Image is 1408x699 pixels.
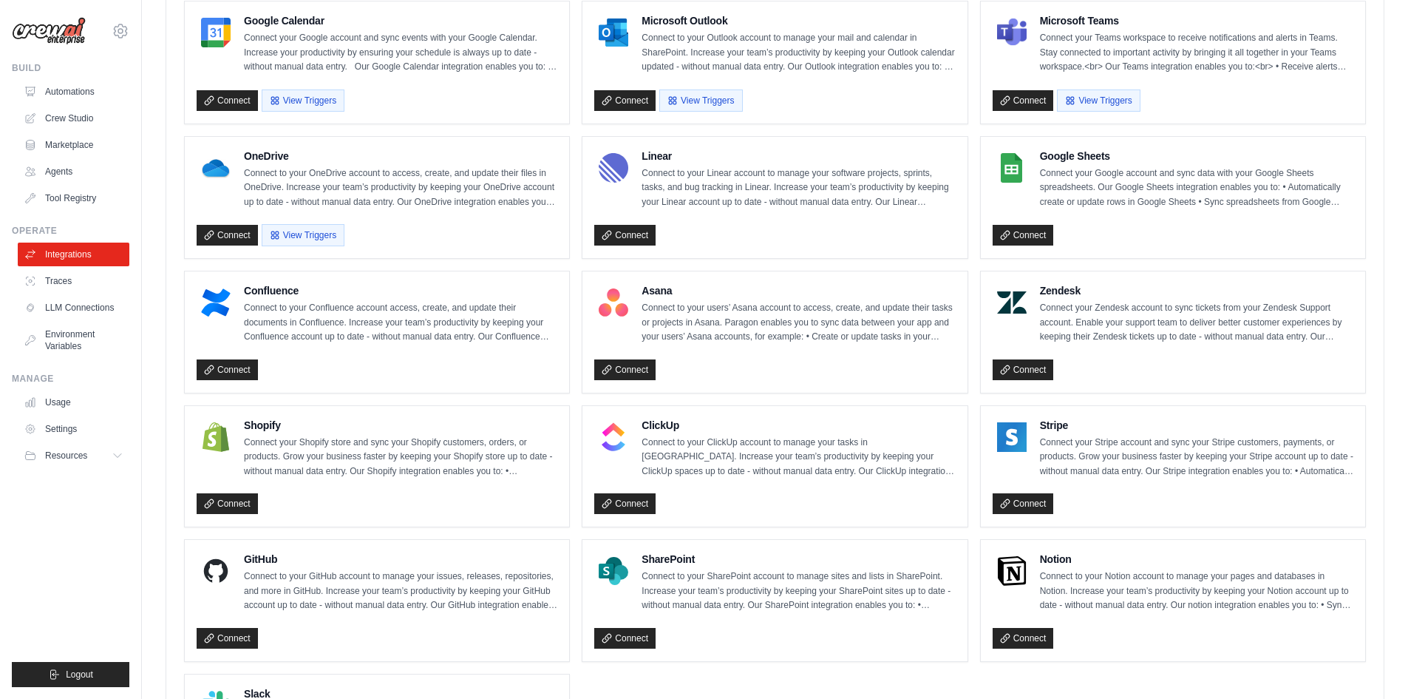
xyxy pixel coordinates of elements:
a: Environment Variables [18,323,129,358]
div: Build [12,62,129,74]
a: Connect [993,493,1054,514]
p: Connect to your GitHub account to manage your issues, releases, repositories, and more in GitHub.... [244,570,557,613]
h4: SharePoint [642,552,955,567]
p: Connect to your ClickUp account to manage your tasks in [GEOGRAPHIC_DATA]. Increase your team’s p... [642,436,955,479]
a: Automations [18,80,129,104]
h4: ClickUp [642,418,955,433]
a: LLM Connections [18,296,129,320]
a: Connect [594,359,656,380]
a: Connect [594,225,656,246]
a: Marketplace [18,133,129,157]
a: Usage [18,391,129,414]
h4: Microsoft Outlook [642,13,955,28]
a: Connect [993,90,1054,111]
img: Google Calendar Logo [201,18,231,47]
p: Connect your Google account and sync events with your Google Calendar. Increase your productivity... [244,31,557,75]
img: Confluence Logo [201,288,231,317]
a: Connect [197,493,258,514]
p: Connect your Zendesk account to sync tickets from your Zendesk Support account. Enable your suppo... [1040,301,1353,345]
p: Connect to your Linear account to manage your software projects, sprints, tasks, and bug tracking... [642,166,955,210]
button: View Triggers [1057,90,1140,112]
span: Logout [66,669,93,681]
p: Connect your Teams workspace to receive notifications and alerts in Teams. Stay connected to impo... [1040,31,1353,75]
img: SharePoint Logo [599,556,628,586]
a: Connect [594,493,656,514]
img: Logo [12,17,86,45]
img: ClickUp Logo [599,422,628,452]
img: Stripe Logo [997,422,1027,452]
a: Tool Registry [18,186,129,210]
p: Connect to your Confluence account access, create, and update their documents in Confluence. Incr... [244,301,557,345]
a: Connect [594,628,656,649]
h4: Google Sheets [1040,149,1353,163]
button: View Triggers [262,90,344,112]
img: Asana Logo [599,288,628,317]
h4: GitHub [244,552,557,567]
h4: OneDrive [244,149,557,163]
button: Logout [12,662,129,687]
a: Connect [594,90,656,111]
p: Connect your Shopify store and sync your Shopify customers, orders, or products. Grow your busine... [244,436,557,479]
button: View Triggers [659,90,742,112]
a: Settings [18,417,129,441]
a: Traces [18,269,129,293]
img: Microsoft Outlook Logo [599,18,628,47]
button: Resources [18,444,129,467]
a: Connect [197,225,258,246]
h4: Google Calendar [244,13,557,28]
img: Notion Logo [997,556,1027,586]
h4: Stripe [1040,418,1353,433]
a: Crew Studio [18,107,129,130]
a: Connect [197,628,258,649]
span: Resources [45,450,87,462]
p: Connect to your SharePoint account to manage sites and lists in SharePoint. Increase your team’s ... [642,570,955,613]
img: GitHub Logo [201,556,231,586]
h4: Confluence [244,283,557,298]
img: Google Sheets Logo [997,153,1027,183]
img: Shopify Logo [201,422,231,452]
a: Integrations [18,243,129,266]
div: Manage [12,373,129,385]
a: Connect [197,359,258,380]
p: Connect your Stripe account and sync your Stripe customers, payments, or products. Grow your busi... [1040,436,1353,479]
h4: Shopify [244,418,557,433]
a: Connect [993,225,1054,246]
button: View Triggers [262,224,344,246]
img: Zendesk Logo [997,288,1027,317]
h4: Microsoft Teams [1040,13,1353,28]
img: Microsoft Teams Logo [997,18,1027,47]
p: Connect your Google account and sync data with your Google Sheets spreadsheets. Our Google Sheets... [1040,166,1353,210]
p: Connect to your Outlook account to manage your mail and calendar in SharePoint. Increase your tea... [642,31,955,75]
p: Connect to your Notion account to manage your pages and databases in Notion. Increase your team’s... [1040,570,1353,613]
h4: Linear [642,149,955,163]
p: Connect to your users’ Asana account to access, create, and update their tasks or projects in Asa... [642,301,955,345]
img: OneDrive Logo [201,153,231,183]
h4: Notion [1040,552,1353,567]
img: Linear Logo [599,153,628,183]
a: Connect [197,90,258,111]
h4: Zendesk [1040,283,1353,298]
p: Connect to your OneDrive account to access, create, and update their files in OneDrive. Increase ... [244,166,557,210]
a: Agents [18,160,129,183]
iframe: Chat Widget [1334,628,1408,699]
div: Operate [12,225,129,237]
h4: Asana [642,283,955,298]
a: Connect [993,628,1054,649]
a: Connect [993,359,1054,380]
